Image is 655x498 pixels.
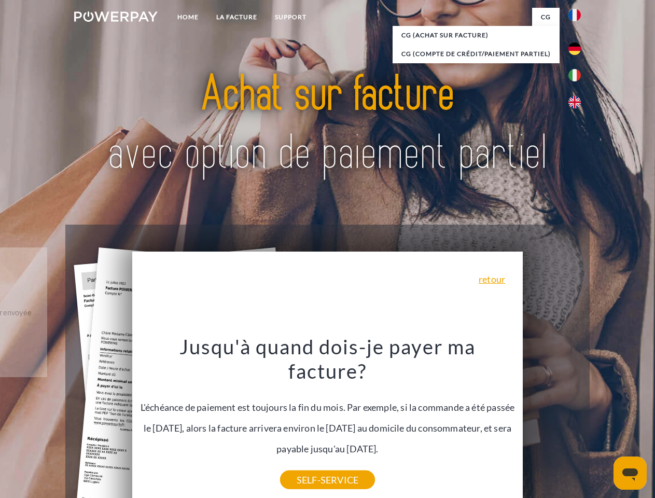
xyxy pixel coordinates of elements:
[568,96,581,108] img: en
[393,45,560,63] a: CG (Compte de crédit/paiement partiel)
[207,8,266,26] a: LA FACTURE
[138,334,517,384] h3: Jusqu'à quand dois-je payer ma facture?
[99,50,556,199] img: title-powerpay_fr.svg
[393,26,560,45] a: CG (achat sur facture)
[169,8,207,26] a: Home
[479,274,505,284] a: retour
[74,11,158,22] img: logo-powerpay-white.svg
[568,9,581,21] img: fr
[614,457,647,490] iframe: Bouton de lancement de la fenêtre de messagerie
[266,8,315,26] a: Support
[568,69,581,81] img: it
[280,471,375,489] a: SELF-SERVICE
[568,43,581,55] img: de
[138,334,517,480] div: L'échéance de paiement est toujours la fin du mois. Par exemple, si la commande a été passée le [...
[532,8,560,26] a: CG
